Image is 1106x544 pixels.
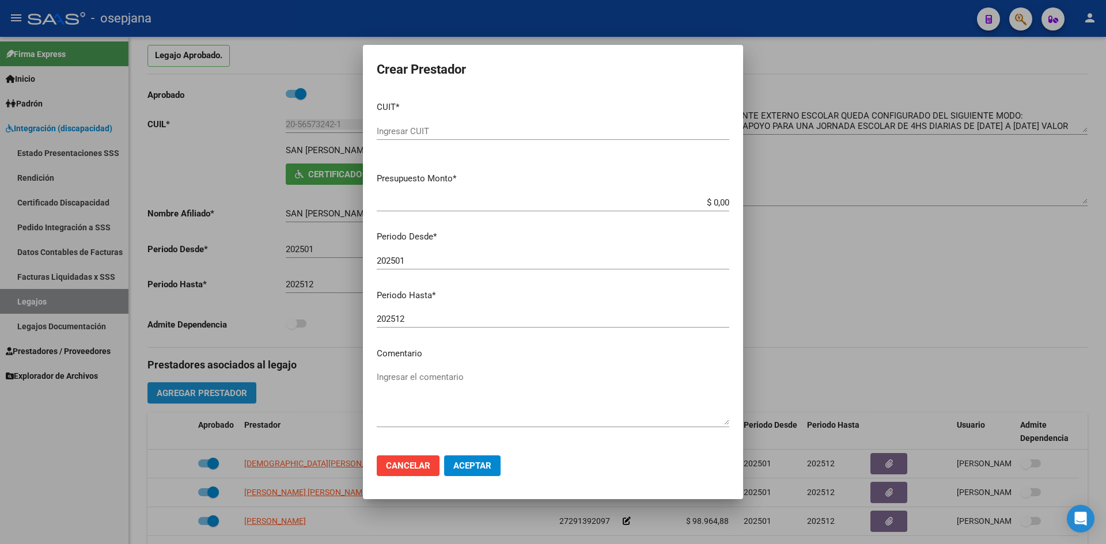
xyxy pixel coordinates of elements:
[444,455,501,476] button: Aceptar
[1067,505,1094,532] div: Open Intercom Messenger
[377,455,440,476] button: Cancelar
[377,347,729,360] p: Comentario
[377,289,729,302] p: Periodo Hasta
[377,59,729,81] h2: Crear Prestador
[453,461,491,471] span: Aceptar
[386,461,430,471] span: Cancelar
[377,101,729,114] p: CUIT
[377,172,729,185] p: Presupuesto Monto
[377,230,729,244] p: Periodo Desde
